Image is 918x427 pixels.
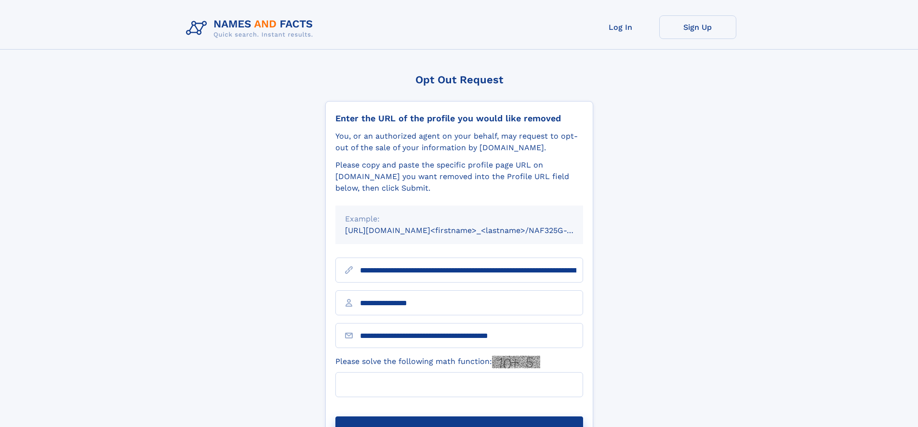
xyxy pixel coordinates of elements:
[325,74,593,86] div: Opt Out Request
[659,15,736,39] a: Sign Up
[335,356,540,368] label: Please solve the following math function:
[582,15,659,39] a: Log In
[335,113,583,124] div: Enter the URL of the profile you would like removed
[182,15,321,41] img: Logo Names and Facts
[345,213,573,225] div: Example:
[345,226,601,235] small: [URL][DOMAIN_NAME]<firstname>_<lastname>/NAF325G-xxxxxxxx
[335,130,583,154] div: You, or an authorized agent on your behalf, may request to opt-out of the sale of your informatio...
[335,159,583,194] div: Please copy and paste the specific profile page URL on [DOMAIN_NAME] you want removed into the Pr...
